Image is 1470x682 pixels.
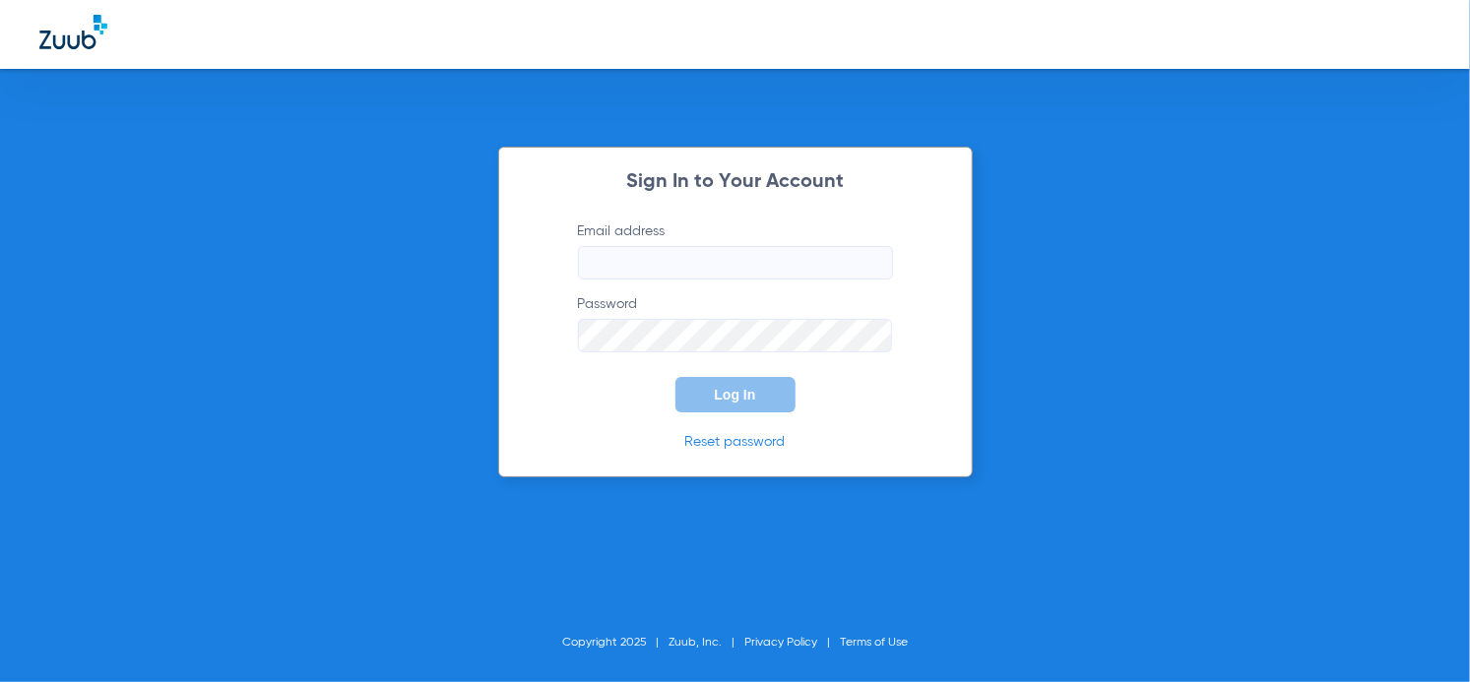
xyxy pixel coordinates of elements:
[562,633,669,652] li: Copyright 2025
[744,637,817,649] a: Privacy Policy
[578,319,893,352] input: Password
[39,15,107,49] img: Zuub Logo
[685,435,786,449] a: Reset password
[675,377,796,412] button: Log In
[548,172,923,192] h2: Sign In to Your Account
[715,387,756,403] span: Log In
[840,637,908,649] a: Terms of Use
[669,633,744,652] li: Zuub, Inc.
[578,221,893,279] label: Email address
[578,294,893,352] label: Password
[578,246,893,279] input: Email address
